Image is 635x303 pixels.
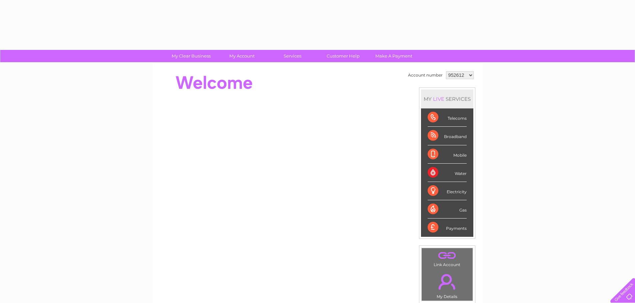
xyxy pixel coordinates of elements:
[421,89,473,108] div: MY SERVICES
[423,250,471,261] a: .
[316,50,371,62] a: Customer Help
[432,96,446,102] div: LIVE
[423,270,471,293] a: .
[428,219,467,236] div: Payments
[428,108,467,127] div: Telecoms
[428,164,467,182] div: Water
[265,50,320,62] a: Services
[164,50,219,62] a: My Clear Business
[428,200,467,219] div: Gas
[428,182,467,200] div: Electricity
[428,127,467,145] div: Broadband
[366,50,421,62] a: Make A Payment
[428,145,467,164] div: Mobile
[421,268,473,301] td: My Details
[406,70,444,81] td: Account number
[214,50,269,62] a: My Account
[421,248,473,269] td: Link Account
